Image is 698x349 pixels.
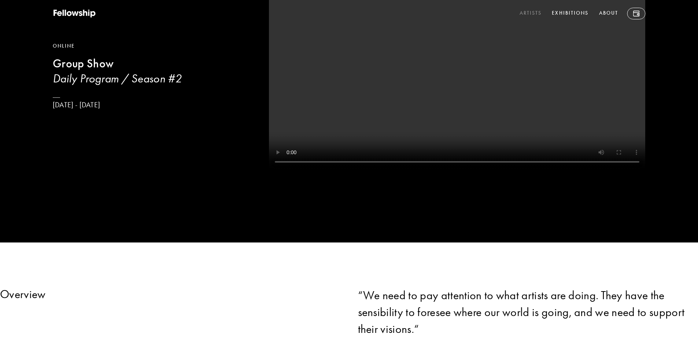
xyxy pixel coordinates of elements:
div: Online [53,42,251,50]
b: Group Show [53,56,114,71]
a: Exhibitions [550,8,590,19]
a: About [598,8,620,19]
h3: Daily Program / Season #2 [53,71,251,86]
p: [DATE] - [DATE] [53,100,251,109]
a: Artists [518,8,543,19]
img: Wallet icon [633,11,639,16]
